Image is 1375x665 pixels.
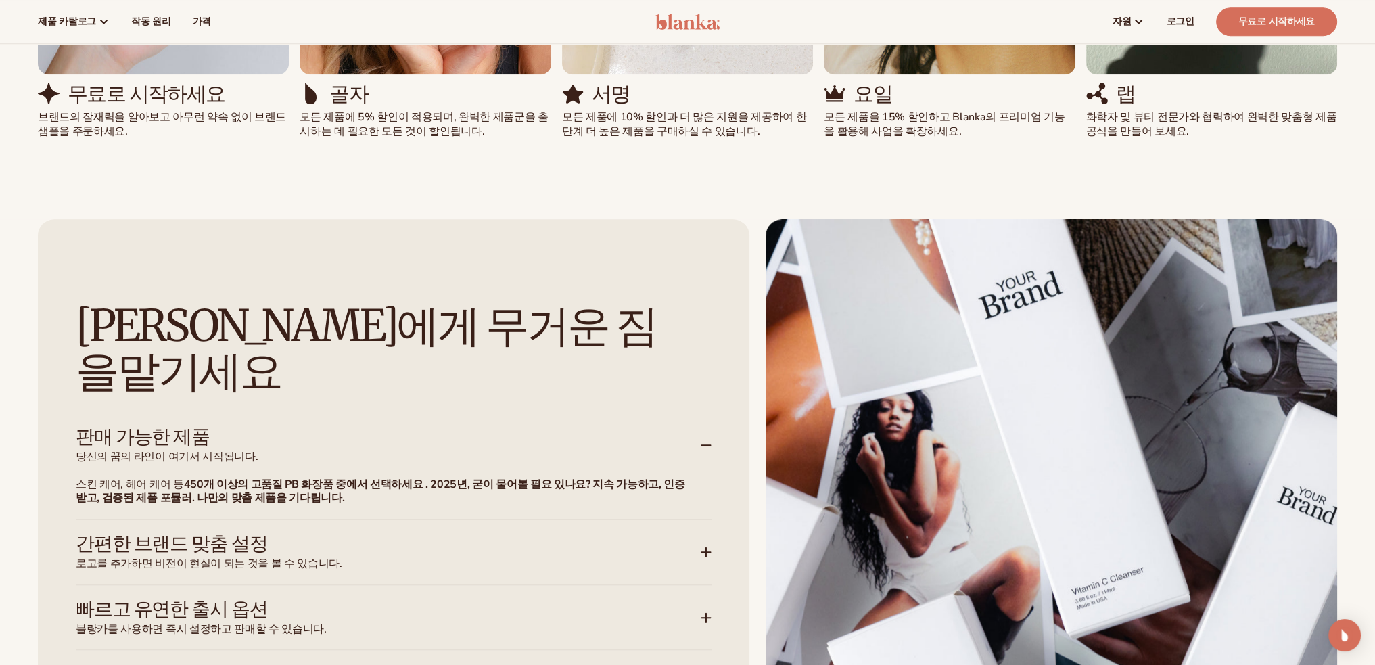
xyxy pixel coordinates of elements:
[824,110,1065,139] font: 모든 제품을 15% 할인하고 Blanka의 프리미엄 기능을 활용해 사업을 확장하세요.
[76,477,685,506] font: 450개 이상의 고품질 PB 화장품 중에서 선택하세요 . 2025년, 굳이 물어볼 필요 있나요? 지속 가능하고, 인증받고, 검증된 제품 포뮬러. 나만의 맞춤 제품을 기다립니다.
[1238,15,1315,28] font: 무료로 시작하세요
[131,15,171,28] font: 작동 원리
[76,477,184,492] font: 스킨 케어, 헤어 케어 등
[1116,81,1135,106] font: 랩
[76,556,342,571] font: 로고를 추가하면 비전이 현실이 되는 것을 볼 수 있습니다.
[76,622,327,637] font: 블랑카를 사용하면 즉시 설정하고 판매할 수 있습니다.
[562,83,584,104] img: 쇼피파이 이미지 15
[38,15,96,28] font: 제품 카탈로그
[1086,83,1108,104] img: 쇼피파이 이미지 19
[300,83,321,104] img: 쇼피파이 이미지 13
[76,531,267,555] font: 간편한 브랜드 맞춤 설정
[76,597,267,621] font: 빠르고 유연한 출시 옵션
[1166,15,1194,28] font: 로그인
[1216,7,1337,36] a: 무료로 시작하세요
[592,81,630,106] font: 서명
[562,110,806,139] font: 모든 제품에 10% 할인과 더 많은 지원을 제공하여 한 단계 더 높은 제품을 구매하실 수 있습니다.
[117,344,281,398] font: 맡기세요
[38,83,60,104] img: 쇼피파이 이미지 11
[193,15,211,28] font: 가격
[329,81,368,106] font: 골자
[1086,110,1337,139] font: 화학자 및 뷰티 전문가와 협력하여 완벽한 맞춤형 제품 공식을 만들어 보세요.
[655,14,720,30] img: 심벌 마크
[1328,619,1361,651] div: 인터콤 메신저 열기
[76,298,657,398] font: [PERSON_NAME]에게 무거운 짐을
[824,83,845,104] img: 쇼피파이 이미지 17
[1113,15,1131,28] font: 자원
[76,449,258,464] font: 당신의 꿈의 라인이 여기서 시작됩니다.
[68,81,225,106] font: 무료로 시작하세요
[76,424,210,449] font: 판매 가능한 제품
[854,81,892,106] font: 요일
[300,110,548,139] font: 모든 제품에 5% 할인이 적용되며, 완벽한 제품군을 출시하는 데 필요한 모든 것이 할인됩니다.
[38,110,286,139] font: 브랜드의 잠재력을 알아보고 아무런 약속 없이 브랜드 샘플을 주문하세요.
